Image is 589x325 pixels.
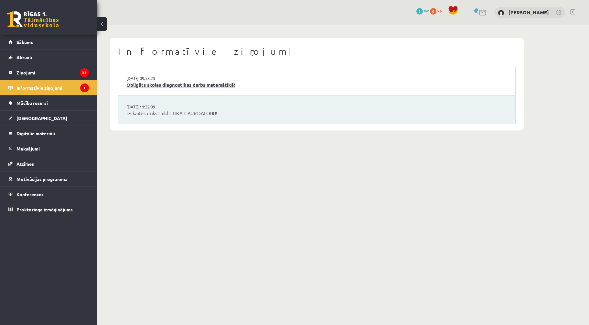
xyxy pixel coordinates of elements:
[126,81,507,89] a: Obligāts skolas diagnostikas darbs matemātikā!
[16,207,73,212] span: Proktoringa izmēģinājums
[416,8,429,13] a: 2 mP
[8,50,89,65] a: Aktuāli
[8,141,89,156] a: Maksājumi
[16,161,34,167] span: Atzīmes
[16,141,89,156] legend: Maksājumi
[8,80,89,95] a: Informatīvie ziņojumi1
[16,80,89,95] legend: Informatīvie ziņojumi
[16,65,89,80] legend: Ziņojumi
[80,84,89,92] i: 1
[16,130,55,136] span: Digitālie materiāli
[8,35,89,50] a: Sākums
[16,39,33,45] span: Sākums
[16,176,68,182] span: Motivācijas programma
[498,10,504,16] img: Eduards Maksimovs
[8,126,89,141] a: Digitālie materiāli
[16,115,67,121] span: [DEMOGRAPHIC_DATA]
[126,104,175,110] a: [DATE] 11:32:09
[437,8,442,13] span: xp
[7,11,59,28] a: Rīgas 1. Tālmācības vidusskola
[8,172,89,186] a: Motivācijas programma
[80,68,89,77] i: 21
[8,187,89,202] a: Konferences
[509,9,549,16] a: [PERSON_NAME]
[16,191,44,197] span: Konferences
[424,8,429,13] span: mP
[430,8,436,15] span: 0
[16,54,32,60] span: Aktuāli
[8,65,89,80] a: Ziņojumi21
[126,110,507,117] a: Ieskaites drīkst pildīt TIKAI CAUR DATORU!
[8,202,89,217] a: Proktoringa izmēģinājums
[16,100,48,106] span: Mācību resursi
[416,8,423,15] span: 2
[118,46,516,57] h1: Informatīvie ziņojumi
[126,75,175,82] a: [DATE] 09:53:23
[8,111,89,126] a: [DEMOGRAPHIC_DATA]
[430,8,445,13] a: 0 xp
[8,95,89,110] a: Mācību resursi
[8,156,89,171] a: Atzīmes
